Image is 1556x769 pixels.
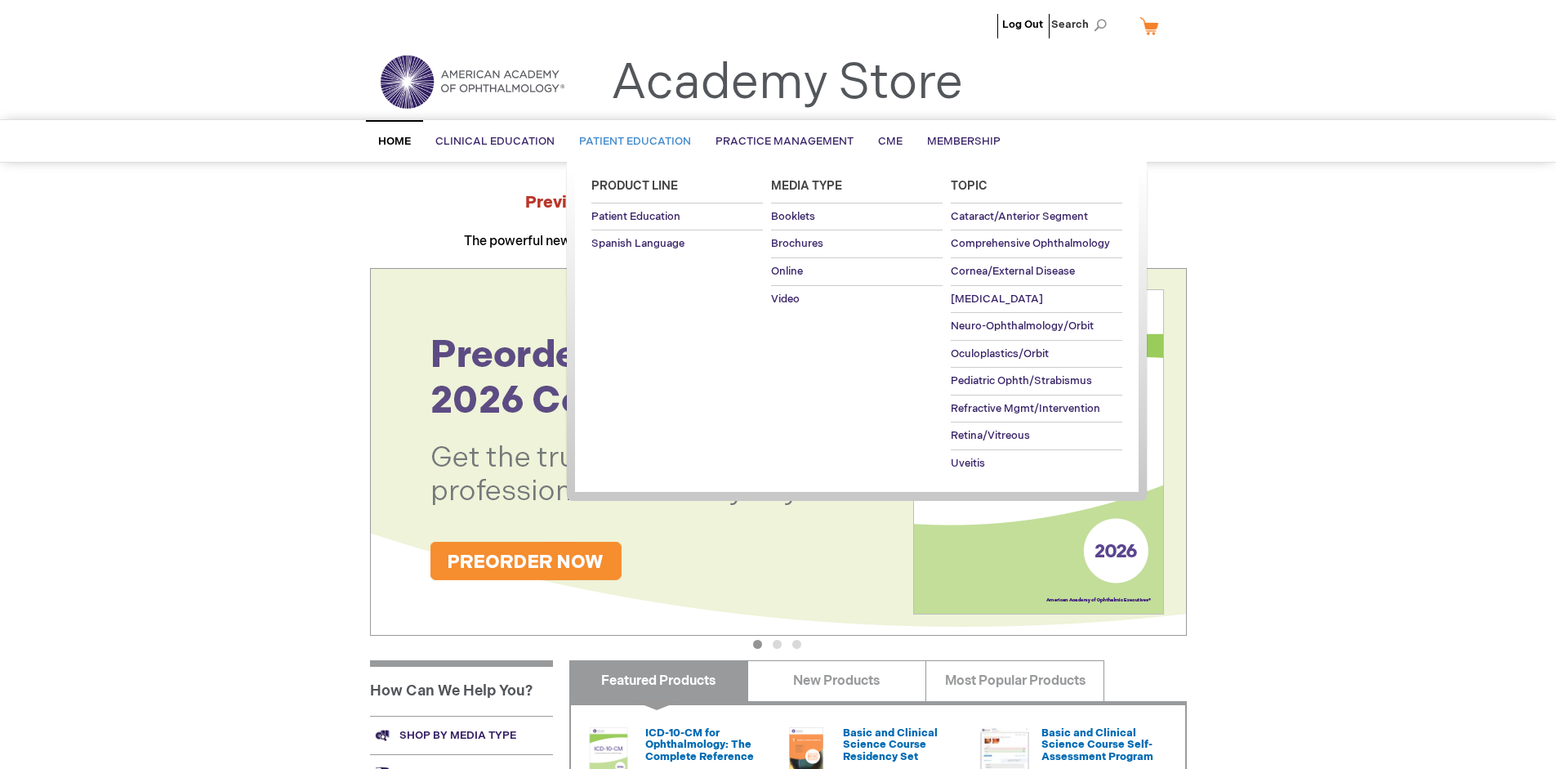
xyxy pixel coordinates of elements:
a: Most Popular Products [925,660,1104,701]
span: Booklets [771,210,815,223]
a: Featured Products [569,660,748,701]
span: Patient Education [591,210,680,223]
span: Home [378,135,411,148]
span: Refractive Mgmt/Intervention [951,402,1100,415]
button: 3 of 3 [792,640,801,649]
span: [MEDICAL_DATA] [951,293,1043,306]
span: Cornea/External Disease [951,265,1075,278]
button: 1 of 3 [753,640,762,649]
span: Oculoplastics/Orbit [951,347,1049,360]
span: Retina/Vitreous [951,429,1030,442]
span: CME [878,135,903,148]
a: Academy Store [611,54,963,113]
span: Practice Management [716,135,854,148]
a: Shop by media type [370,716,553,754]
span: Clinical Education [435,135,555,148]
span: Neuro-Ophthalmology/Orbit [951,320,1094,333]
span: Uveitis [951,457,985,470]
span: Cataract/Anterior Segment [951,210,1088,223]
span: Patient Education [579,135,691,148]
span: Product Line [591,179,678,193]
strong: Preview the at AAO 2025 [525,193,1031,212]
a: Basic and Clinical Science Course Self-Assessment Program [1041,727,1153,763]
span: Spanish Language [591,237,684,250]
span: Media Type [771,179,842,193]
span: Brochures [771,237,823,250]
span: Pediatric Ophth/Strabismus [951,374,1092,387]
span: Video [771,293,800,306]
a: ICD-10-CM for Ophthalmology: The Complete Reference [645,727,754,763]
span: Topic [951,179,988,193]
a: Log Out [1002,18,1043,31]
span: Online [771,265,803,278]
span: Membership [927,135,1001,148]
a: Basic and Clinical Science Course Residency Set [843,727,938,763]
h1: How Can We Help You? [370,660,553,716]
a: New Products [747,660,926,701]
span: Comprehensive Ophthalmology [951,237,1110,250]
span: Search [1051,8,1113,41]
button: 2 of 3 [773,640,782,649]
